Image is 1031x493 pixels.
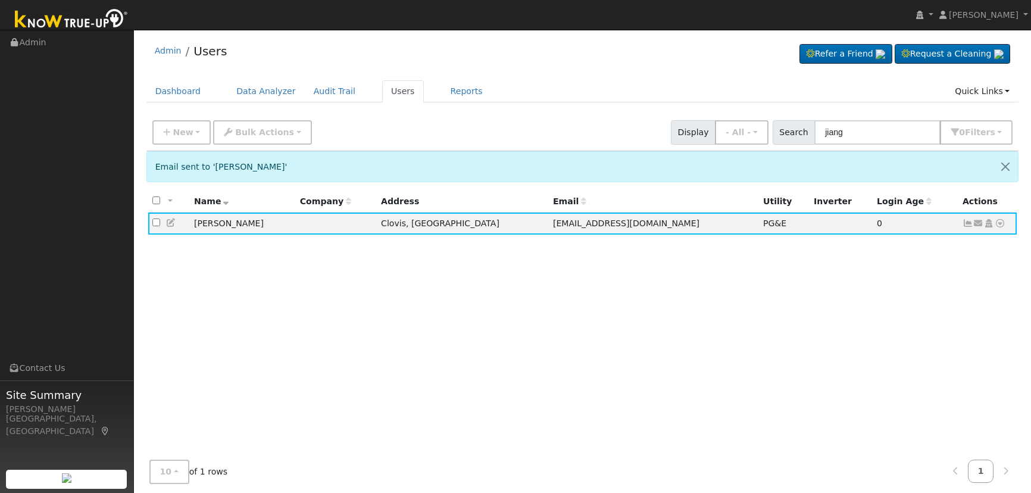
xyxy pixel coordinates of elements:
[715,120,768,145] button: - All -
[949,10,1018,20] span: [PERSON_NAME]
[213,120,311,145] button: Bulk Actions
[877,196,932,206] span: Days since last login
[814,195,868,208] div: Inverter
[990,127,995,137] span: s
[9,7,134,33] img: Know True-Up
[190,213,296,235] td: [PERSON_NAME]
[152,120,211,145] button: New
[173,127,193,137] span: New
[876,49,885,59] img: retrieve
[6,403,127,416] div: [PERSON_NAME]
[146,80,210,102] a: Dashboard
[671,120,716,145] span: Display
[62,473,71,483] img: retrieve
[6,387,127,403] span: Site Summary
[968,460,994,483] a: 1
[814,120,941,145] input: Search
[763,195,805,208] div: Utility
[994,49,1004,59] img: retrieve
[227,80,305,102] a: Data Analyzer
[6,413,127,438] div: [GEOGRAPHIC_DATA], [GEOGRAPHIC_DATA]
[963,195,1013,208] div: Actions
[193,44,227,58] a: Users
[553,219,699,228] span: [EMAIL_ADDRESS][DOMAIN_NAME]
[166,218,177,227] a: Edit User
[149,460,228,484] span: of 1 rows
[799,44,892,64] a: Refer a Friend
[155,46,182,55] a: Admin
[155,162,288,171] span: Email sent to '[PERSON_NAME]'
[194,196,229,206] span: Name
[553,196,586,206] span: Email
[763,219,786,228] span: PG&E
[160,467,172,476] span: 10
[965,127,995,137] span: Filter
[381,195,545,208] div: Address
[940,120,1013,145] button: 0Filters
[973,217,984,230] a: yanjiang60@yahoo.com
[382,80,424,102] a: Users
[895,44,1010,64] a: Request a Cleaning
[983,219,994,228] a: Login As
[963,219,973,228] a: Show Graph
[235,127,294,137] span: Bulk Actions
[149,460,189,484] button: 10
[993,152,1018,181] button: Close
[442,80,492,102] a: Reports
[995,217,1005,230] a: Other actions
[300,196,351,206] span: Company name
[877,219,882,228] span: 09/12/2025 3:32:23 PM
[100,426,111,436] a: Map
[377,213,549,235] td: Clovis, [GEOGRAPHIC_DATA]
[946,80,1018,102] a: Quick Links
[773,120,815,145] span: Search
[305,80,364,102] a: Audit Trail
